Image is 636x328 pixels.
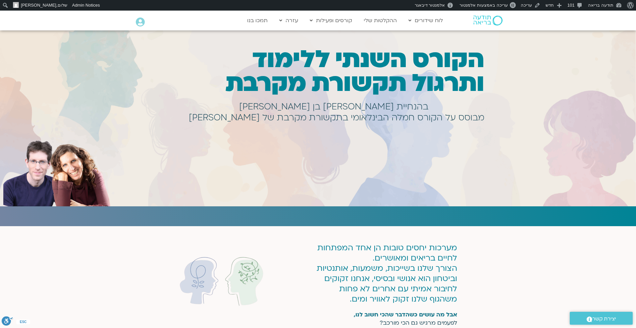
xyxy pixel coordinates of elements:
[21,3,56,8] span: [PERSON_NAME]
[169,48,484,95] h1: הקורס השנתי ללימוד ותרגול תקשורת מקרבת
[459,3,507,8] span: עריכה באמצעות אלמנטור
[239,105,428,108] h1: בהנחיית [PERSON_NAME] בן [PERSON_NAME]
[592,314,616,323] span: יצירת קשר
[244,14,271,27] a: תמכו בנו
[473,16,503,25] img: תודעה בריאה
[405,14,446,27] a: לוח שידורים
[360,14,400,27] a: ההקלטות שלי
[570,312,633,325] a: יצירת קשר
[189,116,484,119] h1: מבוסס על הקורס חמלה הבינלאומי בתקשורת מקרבת של [PERSON_NAME]
[306,14,355,27] a: קורסים ופעילות
[276,14,301,27] a: עזרה
[312,243,457,304] p: מערכות יחסים טובות הן אחד המפתחות לחיים בריאים ומאושרים. הצורך שלנו בשייכות, משמעות, אותנטיות ובי...
[354,311,457,318] strong: אבל מה עושים כשהדבר שהכי חשוב לנו,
